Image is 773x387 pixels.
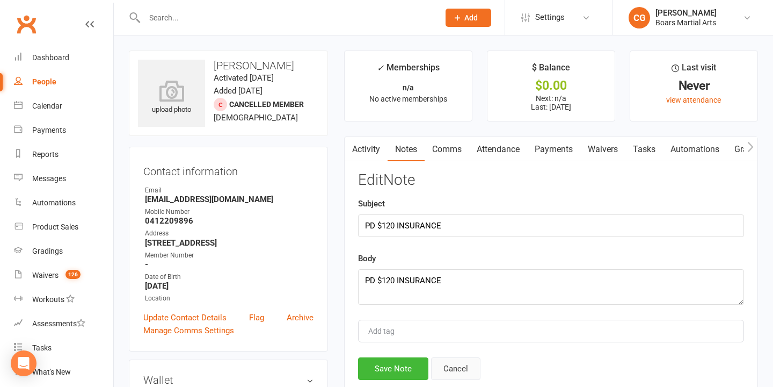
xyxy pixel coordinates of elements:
[358,252,376,265] label: Body
[666,96,721,104] a: view attendance
[14,118,113,142] a: Payments
[32,53,69,62] div: Dashboard
[249,311,264,324] a: Flag
[145,195,313,204] strong: [EMAIL_ADDRESS][DOMAIN_NAME]
[145,185,313,196] div: Email
[138,60,319,71] h3: [PERSON_NAME]
[145,207,313,217] div: Mobile Number
[497,94,605,111] p: Next: n/a Last: [DATE]
[143,161,313,177] h3: Contact information
[32,174,66,183] div: Messages
[14,167,113,191] a: Messages
[14,239,113,263] a: Gradings
[32,77,56,86] div: People
[14,142,113,167] a: Reports
[32,126,66,134] div: Payments
[358,172,744,189] h3: Edit Note
[32,368,71,376] div: What's New
[358,357,428,380] button: Save Note
[14,191,113,215] a: Automations
[625,137,663,162] a: Tasks
[145,272,313,282] div: Date of Birth
[672,61,716,80] div: Last visit
[214,113,298,123] span: [DEMOGRAPHIC_DATA]
[14,70,113,94] a: People
[229,100,304,109] span: Cancelled member
[145,293,313,304] div: Location
[11,350,37,376] div: Open Intercom Messenger
[32,247,63,255] div: Gradings
[527,137,580,162] a: Payments
[532,61,570,80] div: $ Balance
[446,9,491,27] button: Add
[377,61,440,81] div: Memberships
[431,357,480,380] button: Cancel
[655,8,717,18] div: [PERSON_NAME]
[580,137,625,162] a: Waivers
[14,288,113,312] a: Workouts
[655,18,717,27] div: Boars Martial Arts
[358,269,744,305] textarea: PD $120 INSURANCE
[388,137,425,162] a: Notes
[358,214,744,237] input: optional
[145,250,313,261] div: Member Number
[345,137,388,162] a: Activity
[640,80,748,91] div: Never
[358,197,385,210] label: Subject
[143,374,313,386] h3: Wallet
[464,13,478,22] span: Add
[214,86,262,96] time: Added [DATE]
[32,343,52,352] div: Tasks
[145,260,313,269] strong: -
[145,216,313,226] strong: 0412209896
[14,94,113,118] a: Calendar
[14,46,113,70] a: Dashboard
[145,281,313,291] strong: [DATE]
[32,271,59,279] div: Waivers
[629,7,650,28] div: CG
[469,137,527,162] a: Attendance
[145,228,313,239] div: Address
[32,102,62,110] div: Calendar
[14,360,113,384] a: What's New
[367,325,405,338] input: Add tag
[425,137,469,162] a: Comms
[377,63,384,73] i: ✓
[13,11,40,38] a: Clubworx
[32,150,59,159] div: Reports
[145,238,313,248] strong: [STREET_ADDRESS]
[403,83,414,92] strong: n/a
[32,319,85,328] div: Assessments
[663,137,727,162] a: Automations
[32,295,64,304] div: Workouts
[14,215,113,239] a: Product Sales
[32,223,78,231] div: Product Sales
[14,336,113,360] a: Tasks
[32,198,76,207] div: Automations
[535,5,565,30] span: Settings
[141,10,432,25] input: Search...
[369,95,447,103] span: No active memberships
[65,270,81,279] span: 126
[14,312,113,336] a: Assessments
[14,263,113,288] a: Waivers 126
[287,311,313,324] a: Archive
[143,324,234,337] a: Manage Comms Settings
[214,73,274,83] time: Activated [DATE]
[143,311,227,324] a: Update Contact Details
[138,80,205,116] div: upload photo
[497,80,605,91] div: $0.00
